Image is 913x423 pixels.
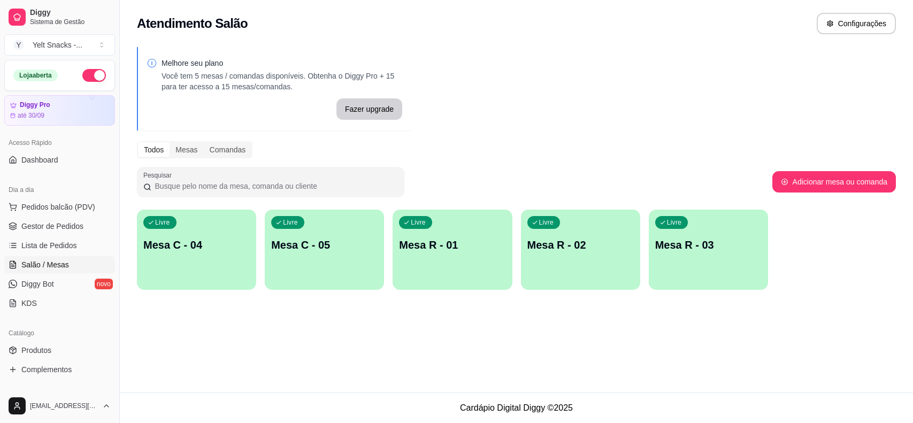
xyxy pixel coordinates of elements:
p: Mesa C - 05 [271,237,378,252]
button: LivreMesa C - 04 [137,210,256,290]
p: Livre [667,218,682,227]
div: Yelt Snacks - ... [33,40,82,50]
a: Produtos [4,342,115,359]
div: Comandas [204,142,252,157]
span: Gestor de Pedidos [21,221,83,232]
p: Livre [539,218,554,227]
span: KDS [21,298,37,309]
button: LivreMesa R - 03 [649,210,768,290]
span: Sistema de Gestão [30,18,111,26]
div: Mesas [170,142,203,157]
span: Complementos [21,364,72,375]
article: Diggy Pro [20,101,50,109]
span: [EMAIL_ADDRESS][DOMAIN_NAME] [30,402,98,410]
div: Dia a dia [4,181,115,198]
input: Pesquisar [151,181,398,191]
button: Pedidos balcão (PDV) [4,198,115,216]
button: LivreMesa C - 05 [265,210,384,290]
span: Produtos [21,345,51,356]
p: Mesa C - 04 [143,237,250,252]
label: Pesquisar [143,171,175,180]
p: Livre [283,218,298,227]
a: Complementos [4,361,115,378]
a: Gestor de Pedidos [4,218,115,235]
button: Configurações [817,13,896,34]
div: Acesso Rápido [4,134,115,151]
button: LivreMesa R - 02 [521,210,640,290]
button: Fazer upgrade [336,98,402,120]
span: Dashboard [21,155,58,165]
span: Salão / Mesas [21,259,69,270]
span: Diggy [30,8,111,18]
p: Livre [155,218,170,227]
button: Alterar Status [82,69,106,82]
a: Diggy Proaté 30/09 [4,95,115,126]
span: Lista de Pedidos [21,240,77,251]
div: Loja aberta [13,70,58,81]
div: Todos [138,142,170,157]
div: Catálogo [4,325,115,342]
a: KDS [4,295,115,312]
button: Select a team [4,34,115,56]
footer: Cardápio Digital Diggy © 2025 [120,393,913,423]
span: Diggy Bot [21,279,54,289]
p: Mesa R - 01 [399,237,505,252]
a: DiggySistema de Gestão [4,4,115,30]
a: Salão / Mesas [4,256,115,273]
p: Mesa R - 02 [527,237,634,252]
a: Lista de Pedidos [4,237,115,254]
span: Y [13,40,24,50]
p: Você tem 5 mesas / comandas disponíveis. Obtenha o Diggy Pro + 15 para ter acesso a 15 mesas/coma... [162,71,402,92]
h2: Atendimento Salão [137,15,248,32]
button: [EMAIL_ADDRESS][DOMAIN_NAME] [4,393,115,419]
article: até 30/09 [18,111,44,120]
p: Mesa R - 03 [655,237,762,252]
p: Melhore seu plano [162,58,402,68]
a: Diggy Botnovo [4,275,115,293]
p: Livre [411,218,426,227]
button: LivreMesa R - 01 [393,210,512,290]
button: Adicionar mesa ou comanda [772,171,896,193]
a: Dashboard [4,151,115,168]
span: Pedidos balcão (PDV) [21,202,95,212]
